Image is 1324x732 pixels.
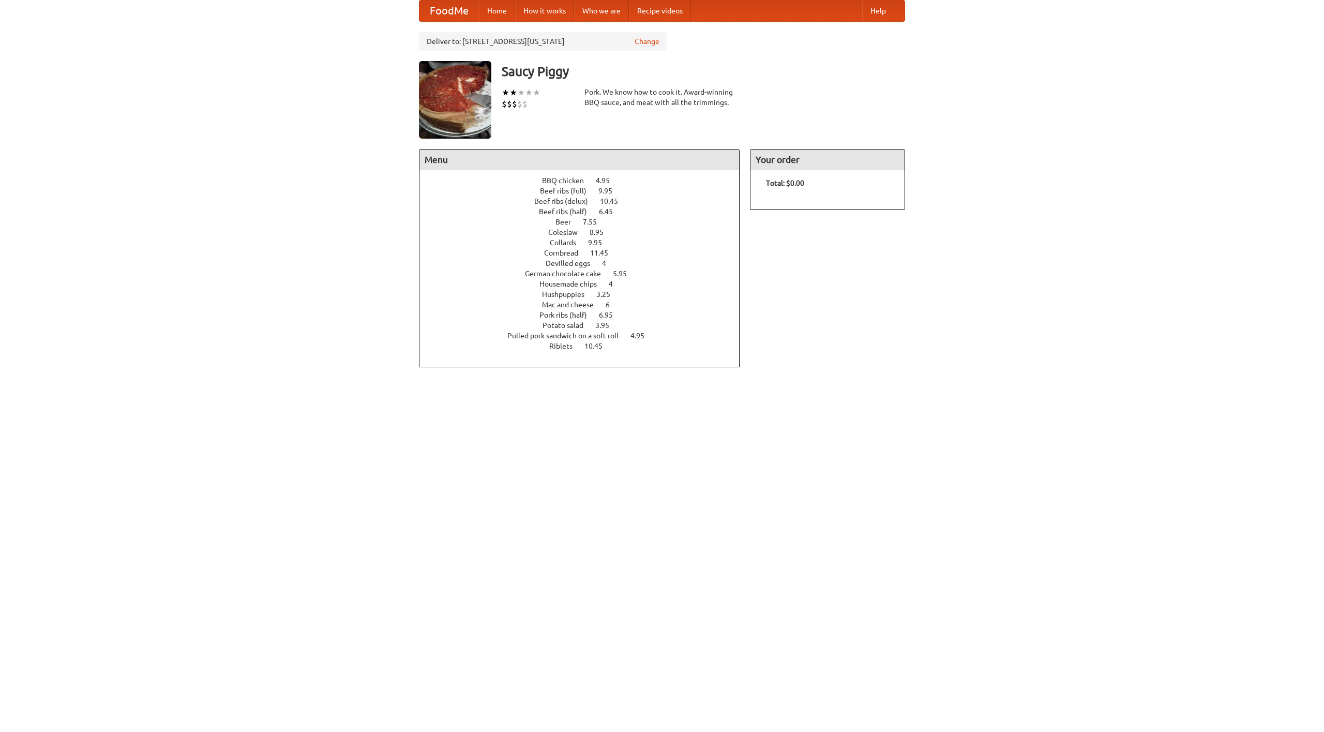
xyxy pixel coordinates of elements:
span: Collards [550,238,586,247]
span: 9.95 [598,187,623,195]
span: Cornbread [544,249,589,257]
span: Coleslaw [548,228,588,236]
a: Pork ribs (half) 6.95 [539,311,632,319]
span: 11.45 [590,249,619,257]
li: ★ [525,87,533,98]
li: $ [517,98,522,110]
li: ★ [533,87,540,98]
span: 8.95 [590,228,614,236]
div: Deliver to: [STREET_ADDRESS][US_STATE] [419,32,667,51]
a: Home [479,1,515,21]
span: Beef ribs (half) [539,207,597,216]
span: 10.45 [600,197,628,205]
a: Beef ribs (delux) 10.45 [534,197,637,205]
a: Coleslaw 8.95 [548,228,623,236]
a: Potato salad 3.95 [543,321,628,330]
span: Beer [555,218,581,226]
a: BBQ chicken 4.95 [542,176,629,185]
div: Pork. We know how to cook it. Award-winning BBQ sauce, and meat with all the trimmings. [584,87,740,108]
a: Beef ribs (full) 9.95 [540,187,631,195]
span: 7.55 [583,218,607,226]
span: 10.45 [584,342,613,350]
img: angular.jpg [419,61,491,139]
span: 3.25 [596,290,621,298]
span: 4 [602,259,616,267]
span: German chocolate cake [525,270,611,278]
a: Collards 9.95 [550,238,621,247]
b: Total: $0.00 [766,179,804,187]
span: 4.95 [596,176,620,185]
a: FoodMe [419,1,479,21]
li: ★ [517,87,525,98]
a: Help [862,1,894,21]
a: Pulled pork sandwich on a soft roll 4.95 [507,332,664,340]
span: BBQ chicken [542,176,594,185]
span: 5.95 [613,270,637,278]
li: $ [502,98,507,110]
span: 6.45 [599,207,623,216]
li: $ [522,98,528,110]
a: German chocolate cake 5.95 [525,270,646,278]
a: Housemade chips 4 [539,280,632,288]
a: Change [635,36,659,47]
h4: Menu [419,150,739,170]
span: Mac and cheese [542,301,604,309]
span: Pork ribs (half) [539,311,597,319]
span: 4.95 [630,332,655,340]
a: Devilled eggs 4 [546,259,625,267]
span: Beef ribs (delux) [534,197,598,205]
span: 9.95 [588,238,612,247]
span: Pulled pork sandwich on a soft roll [507,332,629,340]
a: Cornbread 11.45 [544,249,627,257]
span: Housemade chips [539,280,607,288]
a: Who we are [574,1,629,21]
span: 3.95 [595,321,620,330]
li: $ [512,98,517,110]
a: Mac and cheese 6 [542,301,629,309]
span: 6.95 [599,311,623,319]
span: Potato salad [543,321,594,330]
a: How it works [515,1,574,21]
h3: Saucy Piggy [502,61,905,82]
a: Beef ribs (half) 6.45 [539,207,632,216]
span: Hushpuppies [542,290,595,298]
h4: Your order [750,150,905,170]
a: Recipe videos [629,1,691,21]
a: Riblets 10.45 [549,342,622,350]
a: Hushpuppies 3.25 [542,290,629,298]
span: 6 [606,301,620,309]
span: Devilled eggs [546,259,600,267]
li: $ [507,98,512,110]
span: Riblets [549,342,583,350]
li: ★ [502,87,509,98]
span: Beef ribs (full) [540,187,597,195]
span: 4 [609,280,623,288]
li: ★ [509,87,517,98]
a: Beer 7.55 [555,218,616,226]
